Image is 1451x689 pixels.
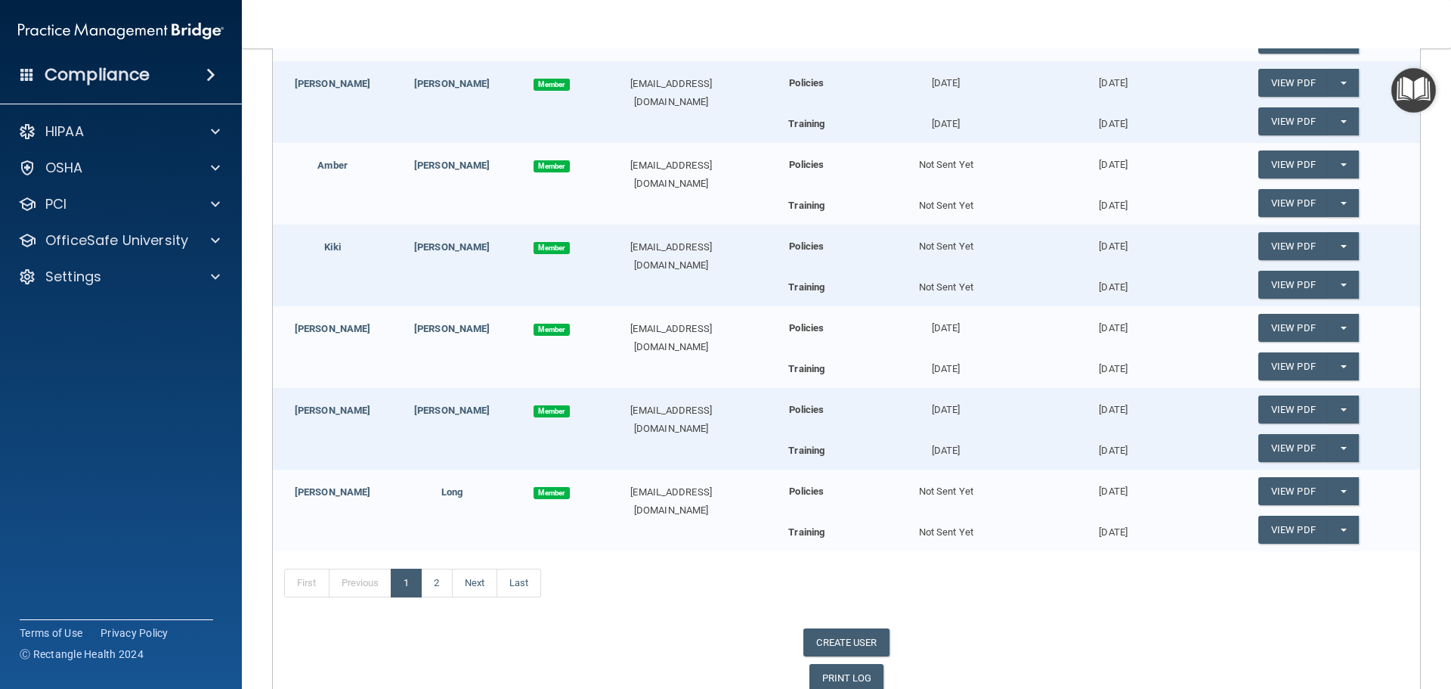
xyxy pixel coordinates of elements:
a: View PDF [1258,232,1328,260]
div: [DATE] [1029,225,1196,256]
a: View PDF [1258,189,1328,217]
span: Ⓒ Rectangle Health 2024 [20,647,144,662]
div: [DATE] [1029,107,1196,133]
a: [PERSON_NAME] [295,78,370,89]
a: [PERSON_NAME] [414,323,490,334]
a: View PDF [1258,271,1328,299]
b: Policies [789,77,824,88]
img: PMB logo [18,16,224,46]
div: [DATE] [862,306,1029,337]
div: Not Sent Yet [862,225,1029,256]
a: CREATE USER [803,628,889,656]
a: View PDF [1258,396,1328,424]
div: [DATE] [1029,143,1196,174]
div: [DATE] [862,61,1029,92]
a: First [284,569,329,597]
b: Policies [789,404,824,415]
div: [EMAIL_ADDRESS][DOMAIN_NAME] [592,238,751,275]
div: [EMAIL_ADDRESS][DOMAIN_NAME] [592,75,751,111]
b: Policies [789,159,824,170]
div: [EMAIL_ADDRESS][DOMAIN_NAME] [592,157,751,193]
a: HIPAA [18,123,220,141]
div: [DATE] [862,352,1029,378]
div: Not Sent Yet [862,143,1029,174]
a: View PDF [1258,107,1328,135]
span: Member [534,324,570,336]
p: HIPAA [45,123,84,141]
div: [DATE] [1029,388,1196,419]
a: Previous [329,569,392,597]
a: View PDF [1258,151,1328,178]
div: [DATE] [1029,189,1196,215]
b: Policies [789,486,824,497]
span: Member [534,79,570,91]
a: [PERSON_NAME] [295,486,370,498]
div: [DATE] [1029,271,1196,296]
p: PCI [45,195,67,213]
a: [PERSON_NAME] [414,405,490,416]
a: Amber [317,160,348,171]
a: 1 [391,569,422,597]
a: [PERSON_NAME] [414,160,490,171]
p: Settings [45,268,101,286]
a: OfficeSafe University [18,231,220,250]
div: Not Sent Yet [862,189,1029,215]
span: Member [534,242,570,254]
div: [DATE] [1029,434,1196,460]
a: 2 [421,569,452,597]
b: Policies [789,241,824,252]
div: [DATE] [1029,61,1196,92]
a: [PERSON_NAME] [414,241,490,253]
a: [PERSON_NAME] [414,78,490,89]
div: [DATE] [1029,352,1196,378]
b: Training [788,200,825,211]
a: Last [497,569,541,597]
b: Training [788,281,825,293]
b: Training [788,445,825,456]
div: [DATE] [1029,516,1196,542]
h4: Compliance [45,64,150,85]
b: Training [788,363,825,374]
a: Kiki [324,241,340,253]
div: Not Sent Yet [862,470,1029,501]
a: Settings [18,268,220,286]
div: [EMAIL_ADDRESS][DOMAIN_NAME] [592,320,751,356]
b: Policies [789,322,824,334]
a: View PDF [1258,516,1328,544]
a: PCI [18,195,220,213]
div: [DATE] [862,434,1029,460]
a: Long [441,486,463,498]
a: View PDF [1258,477,1328,505]
div: [EMAIL_ADDRESS][DOMAIN_NAME] [592,402,751,438]
a: View PDF [1258,434,1328,462]
div: Not Sent Yet [862,271,1029,296]
a: [PERSON_NAME] [295,323,370,334]
button: Open Resource Center [1391,68,1436,113]
p: OfficeSafe University [45,231,188,250]
p: OSHA [45,159,83,177]
span: Member [534,405,570,417]
a: Terms of Use [20,625,82,641]
a: View PDF [1258,314,1328,342]
span: Member [534,487,570,499]
div: Not Sent Yet [862,516,1029,542]
span: Member [534,160,570,172]
a: View PDF [1258,69,1328,97]
b: Training [788,118,825,129]
a: Next [452,569,497,597]
div: [EMAIL_ADDRESS][DOMAIN_NAME] [592,483,751,520]
a: Privacy Policy [101,625,169,641]
a: OSHA [18,159,220,177]
a: [PERSON_NAME] [295,405,370,416]
b: Training [788,526,825,538]
a: View PDF [1258,352,1328,380]
div: [DATE] [862,388,1029,419]
div: [DATE] [1029,306,1196,337]
div: [DATE] [1029,470,1196,501]
div: [DATE] [862,107,1029,133]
